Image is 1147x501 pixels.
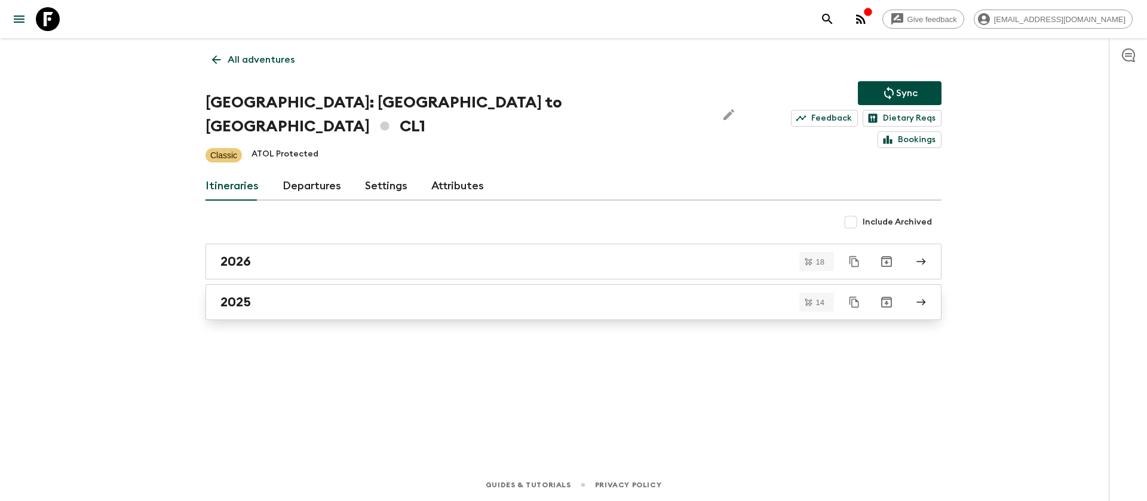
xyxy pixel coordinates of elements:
[863,216,932,228] span: Include Archived
[206,172,259,201] a: Itineraries
[844,251,865,272] button: Duplicate
[228,53,295,67] p: All adventures
[252,148,318,162] p: ATOL Protected
[809,299,832,306] span: 14
[815,7,839,31] button: search adventures
[858,81,941,105] button: Sync adventure departures to the booking engine
[365,172,407,201] a: Settings
[220,254,251,269] h2: 2026
[987,15,1132,24] span: [EMAIL_ADDRESS][DOMAIN_NAME]
[486,478,571,491] a: Guides & Tutorials
[901,15,964,24] span: Give feedback
[974,10,1133,29] div: [EMAIL_ADDRESS][DOMAIN_NAME]
[283,172,341,201] a: Departures
[882,10,964,29] a: Give feedback
[878,131,941,148] a: Bookings
[896,86,918,100] p: Sync
[7,7,31,31] button: menu
[210,149,237,161] p: Classic
[875,290,898,314] button: Archive
[206,284,941,320] a: 2025
[809,258,832,266] span: 18
[206,244,941,279] a: 2026
[844,291,865,313] button: Duplicate
[875,250,898,273] button: Archive
[206,91,707,139] h1: [GEOGRAPHIC_DATA]: [GEOGRAPHIC_DATA] to [GEOGRAPHIC_DATA] CL1
[863,110,941,127] a: Dietary Reqs
[791,110,858,127] a: Feedback
[595,478,661,491] a: Privacy Policy
[220,294,251,310] h2: 2025
[206,48,301,72] a: All adventures
[717,91,741,139] button: Edit Adventure Title
[431,172,484,201] a: Attributes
